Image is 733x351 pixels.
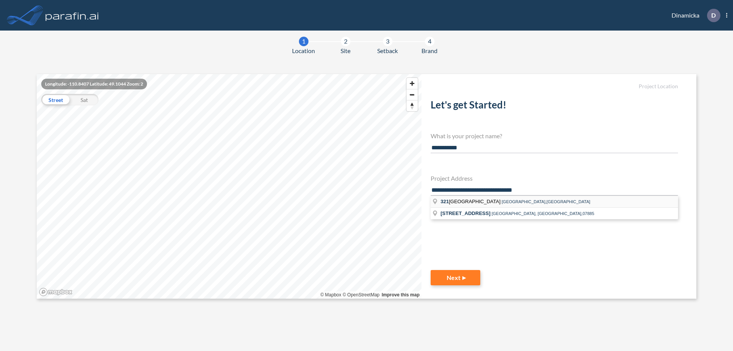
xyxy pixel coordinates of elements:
p: D [711,12,716,19]
button: Zoom in [407,78,418,89]
h4: Project Address [431,175,678,182]
button: Zoom out [407,89,418,100]
a: Mapbox [320,292,341,298]
span: [GEOGRAPHIC_DATA],[GEOGRAPHIC_DATA] [502,199,590,204]
div: Sat [70,94,98,105]
span: [GEOGRAPHIC_DATA], [GEOGRAPHIC_DATA],07885 [492,211,594,216]
div: 1 [299,37,308,46]
h2: Let's get Started! [431,99,678,114]
a: Mapbox homepage [39,288,73,296]
button: Reset bearing to north [407,100,418,111]
span: [GEOGRAPHIC_DATA] [441,199,502,204]
div: 3 [383,37,392,46]
div: 4 [425,37,434,46]
img: logo [44,8,100,23]
span: [STREET_ADDRESS] [441,210,491,216]
canvas: Map [37,74,421,299]
div: 2 [341,37,350,46]
a: OpenStreetMap [342,292,379,298]
span: Site [341,46,350,55]
span: 321 [441,199,449,204]
h5: Project Location [431,83,678,90]
a: Improve this map [382,292,420,298]
div: Longitude: -110.8407 Latitude: 49.1044 Zoom: 2 [41,79,147,89]
div: Dinamicka [660,9,727,22]
button: Next [431,270,480,285]
span: Brand [421,46,438,55]
h4: What is your project name? [431,132,678,139]
div: Street [41,94,70,105]
span: Setback [377,46,398,55]
span: Location [292,46,315,55]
